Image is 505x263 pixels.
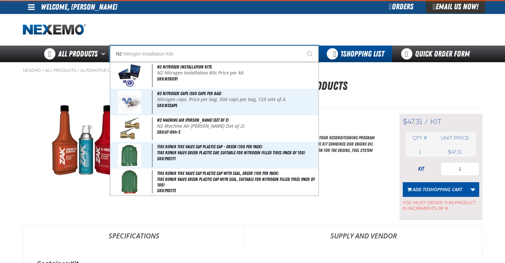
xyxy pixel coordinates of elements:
[302,46,319,62] button: Start Searching
[157,103,177,108] span: SKU:N2CAPS
[157,117,228,123] span: N2 Machine Air [PERSON_NAME] (Set of 2)
[319,46,392,62] button: You have 1 Shopping List. Open to view details
[434,147,476,157] td: $47.31
[340,49,343,59] strong: 1
[157,97,317,102] p: Nitrogen caps. Price per bag, 500 caps per bag, 125 sets of 4.
[23,24,86,36] a: Home
[80,68,131,73] a: Automotive Chemicals
[157,188,176,193] span: SKU:P85172
[424,117,428,126] span: /
[157,123,317,129] p: N2 Machine Air [PERSON_NAME] (Set of 2)
[430,117,442,126] span: kit
[118,90,141,114] img: 5b1158ef6d538239083331-n2_caps_2.jpg
[340,49,384,59] span: Shopping List
[77,68,79,73] span: /
[413,186,462,193] span: Add to
[428,186,462,193] span: Shopping Cart
[161,77,482,95] h1: Performance Used Car Kit - ZAK Products
[403,182,467,197] button: Add toShopping Cart
[466,182,479,197] a: More Actions
[245,226,482,246] a: Supply and Vendor
[157,91,221,96] span: N2 Nitrogen Caps (500 caps per bag)
[406,132,434,144] th: Qty #
[118,64,141,87] img: 5b1158ef7ca4b724256755-n2kit_2.jpg
[99,46,110,62] button: Open All Products pages
[157,177,317,188] span: Tire Repair Valve Green Plastic Cap with Seal, Suitable for Nitrogen Filled Tires (Pack of 100)
[23,226,245,246] a: Specifications
[157,150,317,156] span: Tire Repair Valve Green Plastic Cap, Suitable for Nitrogen Filled Tires (Pack of 100)
[419,149,421,155] span: 1
[118,117,141,140] img: 5b11587c5de1a760062425-at-004-2.jpg
[403,165,439,173] div: kit
[157,76,178,81] span: SKU:N2K091
[45,68,76,73] a: All Products
[157,171,278,176] span: Tire Repair Tire Valve Cap Plastic Cap with Seal, GREEN (100 per pack)
[157,144,262,149] span: Tire Repair Tire Valve Cap Plastic Cap - GREEN (100 per pack)
[157,156,176,161] span: SKU:P85171
[441,162,479,176] input: Product Quantity
[23,68,482,73] nav: Breadcrumbs
[110,46,319,62] input: Search
[122,170,137,194] img: 5fd91b3bb851d500494141-P85172.jpg
[42,68,44,73] span: /
[161,96,482,106] p: SKU:
[157,70,317,76] p: N2 Nitrogen Installation Kits Price per kit
[58,48,98,60] span: All Products
[434,132,476,144] th: Unit price
[118,144,141,167] img: 5b1159dbaddf8072259173-p85171.jpg
[403,197,479,211] span: You must order this product in increments of 8
[23,68,41,73] a: Nexemo
[392,46,482,62] a: Quick Order Form
[157,129,180,135] span: SKU:AT-004-2
[157,64,212,69] span: N2 Nitrogen Installation Kits
[23,91,149,188] img: Performance Used Car Kit - ZAK Products
[23,24,86,36] img: Nexemo logo
[403,117,422,126] span: $47.31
